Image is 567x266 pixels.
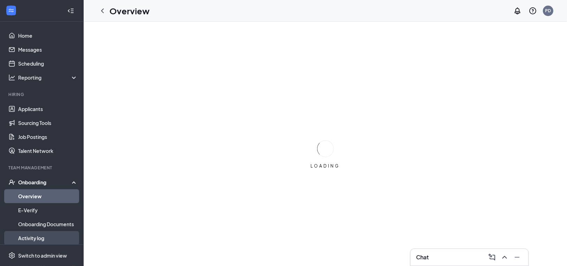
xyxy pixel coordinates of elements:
[8,252,15,259] svg: Settings
[545,8,551,14] div: PD
[529,7,537,15] svg: QuestionInfo
[98,7,107,15] svg: ChevronLeft
[18,144,78,158] a: Talent Network
[109,5,150,17] h1: Overview
[499,252,510,263] button: ChevronUp
[308,163,343,169] div: LOADING
[8,91,76,97] div: Hiring
[18,130,78,144] a: Job Postings
[18,217,78,231] a: Onboarding Documents
[18,179,72,186] div: Onboarding
[18,57,78,71] a: Scheduling
[18,102,78,116] a: Applicants
[8,74,15,81] svg: Analysis
[8,7,15,14] svg: WorkstreamLogo
[513,7,522,15] svg: Notifications
[18,203,78,217] a: E-Verify
[18,116,78,130] a: Sourcing Tools
[18,252,67,259] div: Switch to admin view
[8,165,76,171] div: Team Management
[512,252,523,263] button: Minimize
[18,189,78,203] a: Overview
[488,253,496,261] svg: ComposeMessage
[513,253,521,261] svg: Minimize
[18,231,78,245] a: Activity log
[486,252,498,263] button: ComposeMessage
[416,253,429,261] h3: Chat
[18,74,78,81] div: Reporting
[18,29,78,43] a: Home
[67,7,74,14] svg: Collapse
[8,179,15,186] svg: UserCheck
[18,43,78,57] a: Messages
[500,253,509,261] svg: ChevronUp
